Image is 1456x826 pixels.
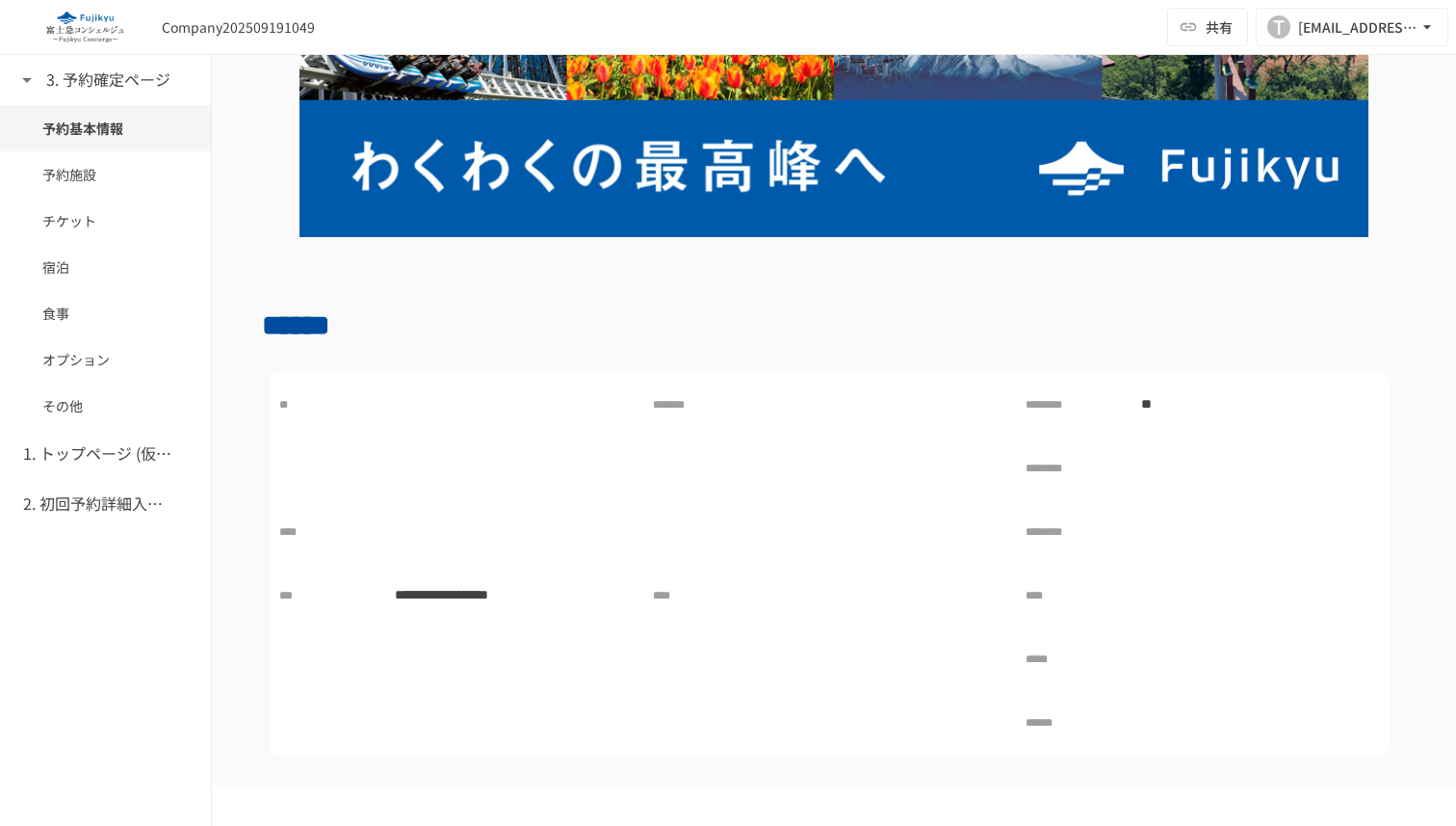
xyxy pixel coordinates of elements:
img: eQeGXtYPV2fEKIA3pizDiVdzO5gJTl2ahLbsPaD2E4R [23,12,146,42]
span: 予約基本情報 [42,118,169,139]
div: Company202509191049 [162,17,315,38]
span: 共有 [1206,16,1233,38]
h6: 3. 予約確定ページ [46,67,170,93]
button: 共有 [1167,8,1248,46]
span: チケット [42,210,169,231]
h6: 1. トップページ (仮予約一覧) [23,441,177,466]
span: 食事 [42,303,169,324]
span: その他 [42,395,169,416]
div: T [1267,15,1290,39]
h6: 2. 初回予約詳細入力ページ [23,492,177,517]
span: 予約施設 [42,164,169,185]
div: [EMAIL_ADDRESS][DOMAIN_NAME] [1298,15,1417,40]
span: オプション [42,349,169,370]
span: 宿泊 [42,256,169,278]
button: T[EMAIL_ADDRESS][DOMAIN_NAME] [1256,8,1448,46]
